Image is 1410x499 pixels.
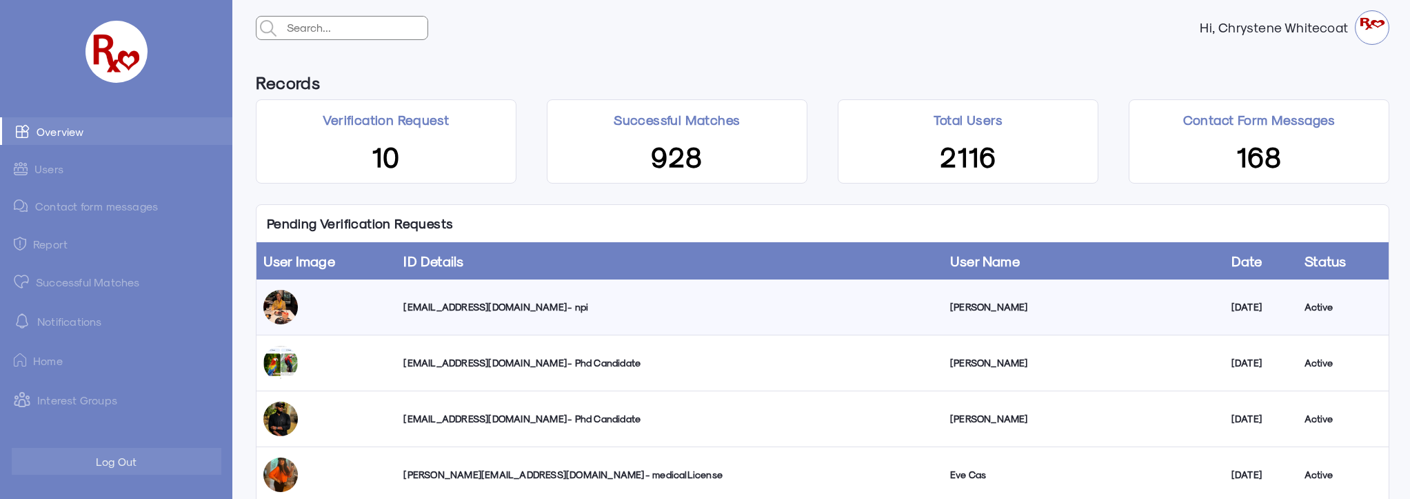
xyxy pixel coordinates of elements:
a: User Name [950,253,1020,269]
div: [PERSON_NAME] [950,356,1218,370]
a: Status [1305,253,1346,269]
div: Active [1305,300,1382,314]
img: notification-default-white.svg [14,313,30,329]
div: [DATE] [1231,412,1291,426]
span: 928 [651,138,703,173]
a: Date [1231,253,1262,269]
div: Active [1305,356,1382,370]
div: [DATE] [1231,300,1291,314]
img: luqzy0elsadf89f4tsso.jpg [263,290,298,324]
p: Pending Verification Requests [256,205,464,242]
img: tlbaupo5rygbfbeelxs5.jpg [263,346,298,380]
div: Eve Cas [950,468,1218,482]
div: [DATE] [1231,356,1291,370]
img: admin-search.svg [256,17,280,40]
h6: Records [256,66,320,99]
div: [EMAIL_ADDRESS][DOMAIN_NAME] - Phd Candidate [403,356,936,370]
div: [EMAIL_ADDRESS][DOMAIN_NAME] - npi [403,300,936,314]
div: [PERSON_NAME] [950,412,1218,426]
button: Log Out [12,448,221,475]
img: admin-ic-contact-message.svg [14,199,28,213]
div: [PERSON_NAME] [950,300,1218,314]
p: Verification Request [323,110,449,129]
div: Active [1305,412,1382,426]
p: Successful Matches [614,110,740,129]
img: admin-ic-users.svg [14,162,28,175]
span: 10 [372,138,400,173]
img: r2gg5x8uzdkpk8z2w1kp.jpg [263,402,298,436]
a: ID Details [403,253,463,269]
div: [PERSON_NAME][EMAIL_ADDRESS][DOMAIN_NAME] - medicalLicense [403,468,936,482]
div: [EMAIL_ADDRESS][DOMAIN_NAME] - Phd Candidate [403,412,936,426]
img: intrestGropus.svg [14,391,30,408]
div: [DATE] [1231,468,1291,482]
input: Search... [283,17,427,39]
span: 2116 [940,138,996,173]
strong: Hi, Chrystene Whitecoat [1200,21,1355,35]
span: 168 [1236,138,1282,173]
img: admin-ic-overview.svg [16,124,30,138]
p: Total Users [934,110,1003,129]
img: uytlpkyr3rkq79eo0goa.jpg [263,458,298,492]
img: matched.svg [14,275,29,288]
div: Active [1305,468,1382,482]
p: Contact Form Messages [1183,110,1335,129]
a: User Image [263,253,335,269]
img: ic-home.png [14,353,26,367]
img: admin-ic-report.svg [14,237,26,251]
